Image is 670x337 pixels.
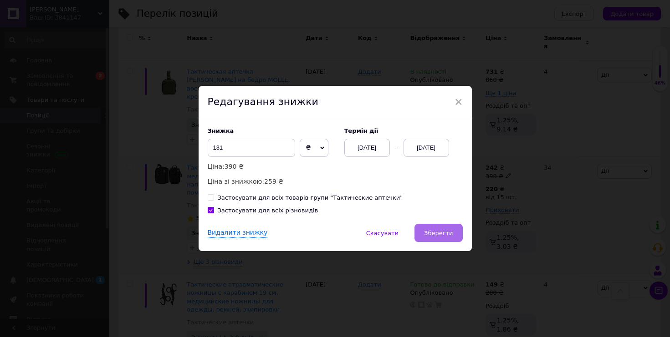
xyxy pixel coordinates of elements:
[208,228,268,238] div: Видалити знижку
[208,176,335,186] p: Ціна зі знижкою:
[424,230,453,236] span: Зберегти
[414,224,462,242] button: Зберегти
[306,144,311,151] span: ₴
[225,163,244,170] span: 390 ₴
[208,127,234,134] span: Знижка
[404,139,449,157] div: [DATE]
[264,178,283,185] span: 259 ₴
[455,94,463,110] span: ×
[218,206,318,215] div: Застосувати для всіх різновидів
[208,96,318,107] span: Редагування знижки
[208,139,295,157] input: 0
[344,127,463,134] label: Термін дії
[218,194,403,202] div: Застосувати для всіх товарів групи "Тактические аптечки"
[208,161,335,171] p: Ціна:
[357,224,408,242] button: Скасувати
[366,230,399,236] span: Скасувати
[344,139,390,157] div: [DATE]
